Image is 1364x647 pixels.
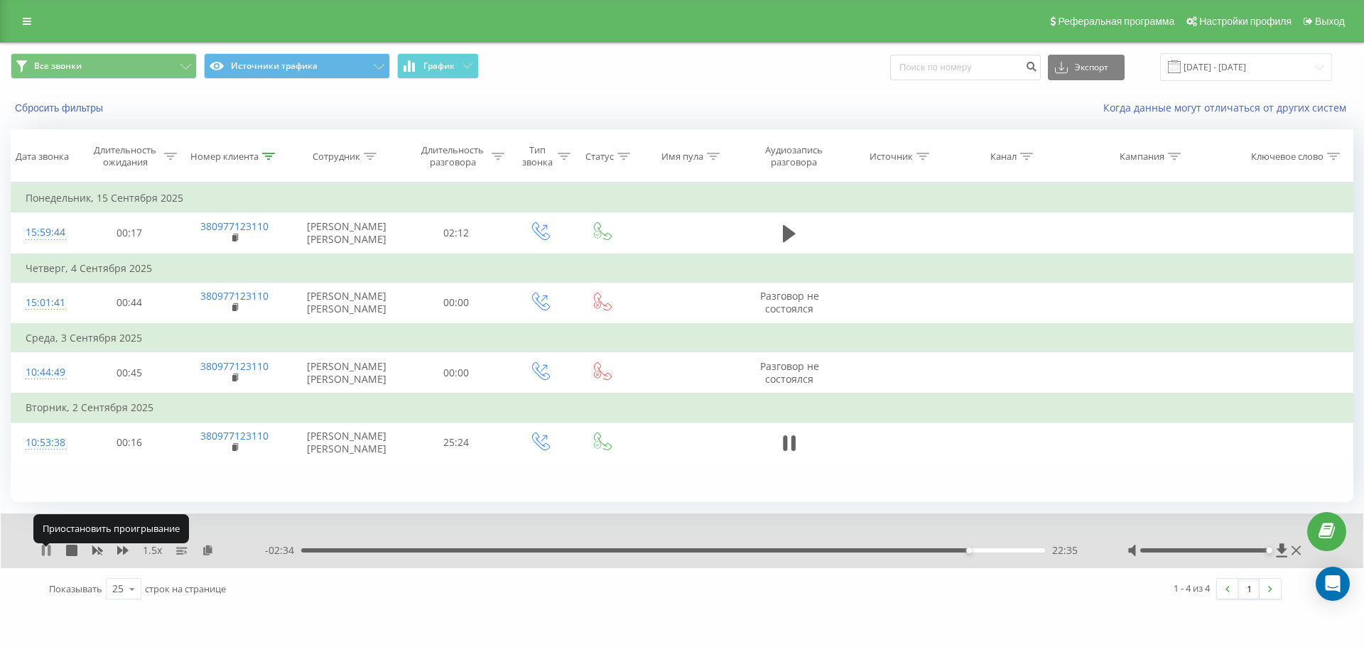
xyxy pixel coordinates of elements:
[26,429,63,457] div: 10:53:38
[11,324,1353,352] td: Среда, 3 Сентября 2025
[26,219,63,246] div: 15:59:44
[1048,55,1125,80] button: Экспорт
[1174,581,1210,595] div: 1 - 4 из 4
[26,359,63,386] div: 10:44:49
[1052,543,1078,558] span: 22:35
[397,53,479,79] button: График
[288,352,404,394] td: [PERSON_NAME] [PERSON_NAME]
[77,422,181,463] td: 00:16
[288,422,404,463] td: [PERSON_NAME] [PERSON_NAME]
[288,212,404,254] td: [PERSON_NAME] [PERSON_NAME]
[26,289,63,317] div: 15:01:41
[404,352,508,394] td: 00:00
[1266,548,1272,553] div: Accessibility label
[661,151,703,163] div: Имя пула
[990,151,1017,163] div: Канал
[77,212,181,254] td: 00:17
[200,429,269,442] a: 380977123110
[16,151,69,163] div: Дата звонка
[521,144,554,168] div: Тип звонка
[143,543,162,558] span: 1.5 x
[11,254,1353,283] td: Четверг, 4 Сентября 2025
[966,548,972,553] div: Accessibility label
[313,151,360,163] div: Сотрудник
[585,151,614,163] div: Статус
[77,282,181,324] td: 00:44
[11,184,1353,212] td: Понедельник, 15 Сентября 2025
[760,289,819,315] span: Разговор не состоялся
[11,393,1353,422] td: Вторник, 2 Сентября 2025
[200,359,269,373] a: 380977123110
[145,582,226,595] span: строк на странице
[1251,151,1324,163] div: Ключевое слово
[404,422,508,463] td: 25:24
[11,102,110,114] button: Сбросить фильтры
[265,543,301,558] span: - 02:34
[33,514,189,543] div: Приостановить проигрывание
[1120,151,1164,163] div: Кампания
[77,352,181,394] td: 00:45
[90,144,161,168] div: Длительность ожидания
[112,582,124,596] div: 25
[760,359,819,386] span: Разговор не состоялся
[200,219,269,233] a: 380977123110
[890,55,1041,80] input: Поиск по номеру
[1315,16,1345,27] span: Выход
[34,60,82,72] span: Все звонки
[404,282,508,324] td: 00:00
[288,282,404,324] td: [PERSON_NAME] [PERSON_NAME]
[870,151,913,163] div: Источник
[423,61,455,71] span: График
[1316,567,1350,601] div: Open Intercom Messenger
[417,144,488,168] div: Длительность разговора
[404,212,508,254] td: 02:12
[11,53,197,79] button: Все звонки
[204,53,390,79] button: Источники трафика
[200,289,269,303] a: 380977123110
[752,144,835,168] div: Аудиозапись разговора
[1199,16,1292,27] span: Настройки профиля
[1058,16,1174,27] span: Реферальная программа
[1238,579,1260,599] a: 1
[190,151,259,163] div: Номер клиента
[49,582,102,595] span: Показывать
[1103,101,1353,114] a: Когда данные могут отличаться от других систем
